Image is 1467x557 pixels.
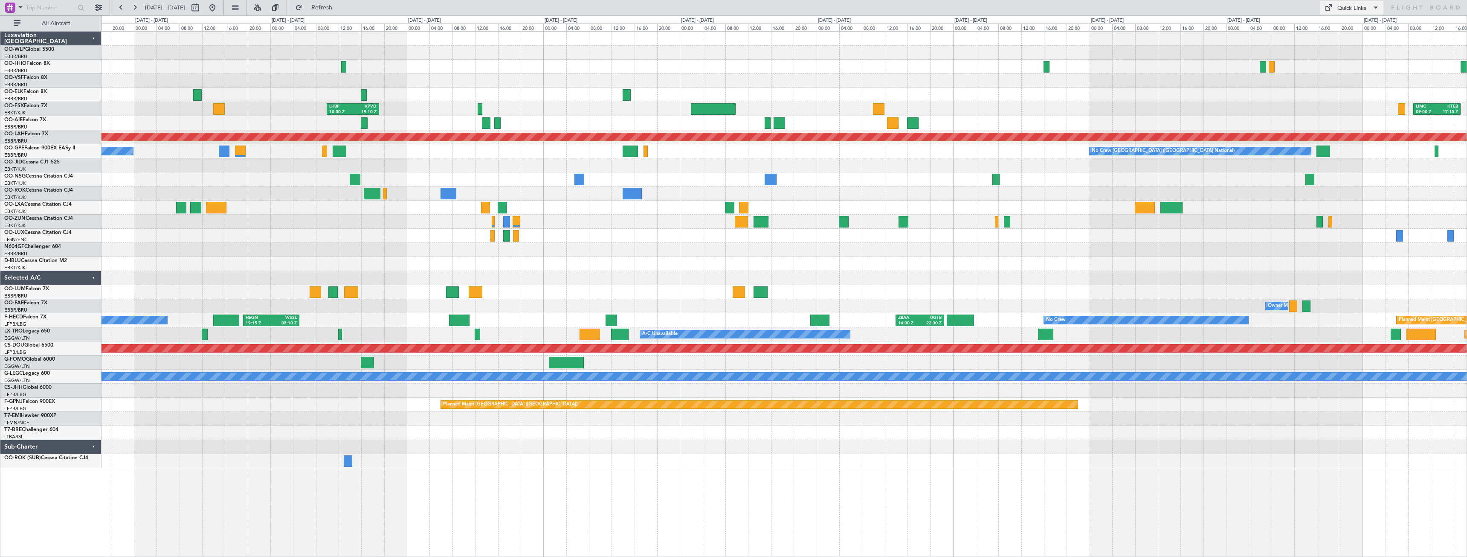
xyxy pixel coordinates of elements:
[1091,17,1124,24] div: [DATE] - [DATE]
[9,17,93,30] button: All Aircraft
[1416,104,1437,110] div: LIMC
[1249,23,1271,31] div: 04:00
[4,103,24,108] span: OO-FSX
[1416,109,1437,115] div: 09:00 Z
[4,455,41,461] span: OO-ROK (SUB)
[4,286,26,292] span: OO-LUM
[862,23,884,31] div: 08:00
[202,23,225,31] div: 12:00
[225,23,247,31] div: 16:00
[566,23,589,31] div: 04:00
[1340,23,1363,31] div: 20:00
[4,222,26,229] a: EBKT/KJK
[4,300,24,306] span: OO-FAE
[1294,23,1317,31] div: 12:00
[475,23,498,31] div: 12:00
[1067,23,1089,31] div: 20:00
[898,315,920,321] div: ZBAA
[4,160,60,165] a: OO-JIDCessna CJ1 525
[998,23,1021,31] div: 08:00
[4,413,56,418] a: T7-EMIHawker 900XP
[384,23,407,31] div: 20:00
[339,23,361,31] div: 12:00
[4,146,24,151] span: OO-GPE
[1364,17,1397,24] div: [DATE] - [DATE]
[4,146,75,151] a: OO-GPEFalcon 900EX EASy II
[4,131,48,137] a: OO-LAHFalcon 7X
[4,53,27,60] a: EBBR/BRU
[1431,23,1453,31] div: 12:00
[4,335,30,341] a: EGGW/LTN
[4,251,27,257] a: EBBR/BRU
[920,321,942,327] div: 22:30 Z
[4,300,47,306] a: OO-FAEFalcon 7X
[4,391,26,398] a: LFPB/LBG
[818,17,851,24] div: [DATE] - [DATE]
[4,286,49,292] a: OO-LUMFalcon 7X
[22,20,90,26] span: All Aircraft
[1203,23,1226,31] div: 20:00
[1317,23,1339,31] div: 16:00
[407,23,429,31] div: 00:00
[304,5,340,11] span: Refresh
[642,328,678,341] div: A/C Unavailable
[635,23,657,31] div: 16:00
[270,23,293,31] div: 00:00
[4,230,24,235] span: OO-LUX
[4,202,72,207] a: OO-LXACessna Citation CJ4
[4,47,54,52] a: OO-WLPGlobal 5500
[817,23,839,31] div: 00:00
[452,23,475,31] div: 08:00
[680,23,702,31] div: 00:00
[545,17,577,24] div: [DATE] - [DATE]
[4,131,25,137] span: OO-LAH
[703,23,725,31] div: 04:00
[4,188,73,193] a: OO-ROKCessna Citation CJ4
[443,398,577,411] div: Planned Maint [GEOGRAPHIC_DATA] ([GEOGRAPHIC_DATA])
[134,23,157,31] div: 00:00
[4,160,22,165] span: OO-JID
[4,315,23,320] span: F-HECD
[180,23,202,31] div: 08:00
[329,104,353,110] div: LHBP
[907,23,930,31] div: 16:00
[4,61,26,66] span: OO-HHO
[4,293,27,299] a: EBBR/BRU
[4,343,24,348] span: CS-DOU
[521,23,543,31] div: 20:00
[681,17,714,24] div: [DATE] - [DATE]
[4,455,88,461] a: OO-ROK (SUB)Cessna Citation CJ4
[4,405,26,412] a: LFPB/LBG
[1272,23,1294,31] div: 08:00
[1386,23,1408,31] div: 04:00
[4,357,55,362] a: G-FOMOGlobal 6000
[4,117,23,122] span: OO-AIE
[271,315,297,321] div: WSSL
[4,349,26,356] a: LFPB/LBG
[1363,23,1385,31] div: 00:00
[4,434,23,440] a: LTBA/ISL
[4,427,58,432] a: T7-BREChallenger 604
[145,4,185,12] span: [DATE] - [DATE]
[4,315,46,320] a: F-HECDFalcon 7X
[293,23,316,31] div: 04:00
[4,188,26,193] span: OO-ROK
[4,329,23,334] span: LX-TRO
[1044,23,1067,31] div: 16:00
[4,265,26,271] a: EBKT/KJK
[589,23,612,31] div: 08:00
[953,23,976,31] div: 00:00
[1180,23,1203,31] div: 16:00
[4,377,30,384] a: EGGW/LTN
[794,23,816,31] div: 20:00
[1158,23,1180,31] div: 12:00
[657,23,680,31] div: 20:00
[4,152,27,158] a: EBBR/BRU
[1090,23,1112,31] div: 00:00
[4,208,26,215] a: EBKT/KJK
[4,343,53,348] a: CS-DOUGlobal 6500
[4,321,26,327] a: LFPB/LBG
[1437,104,1458,110] div: KTEB
[4,216,73,221] a: OO-ZUNCessna Citation CJ4
[4,244,24,249] span: N604GF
